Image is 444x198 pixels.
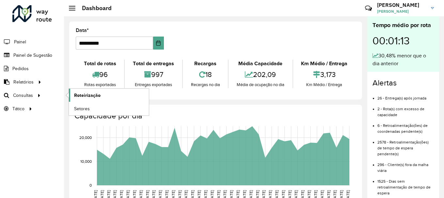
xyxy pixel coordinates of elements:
[77,60,122,68] div: Total de rotas
[373,30,434,52] div: 00:01:13
[377,101,434,118] li: 2 - Rota(s) com excesso de capacidade
[295,60,354,68] div: Km Médio / Entrega
[13,92,33,99] span: Consultas
[377,174,434,196] li: 1525 - Dias sem retroalimentação de tempo de espera
[184,60,226,68] div: Recargas
[69,89,149,102] a: Roteirização
[373,78,434,88] h4: Alertas
[377,2,426,8] h3: [PERSON_NAME]
[13,79,34,85] span: Relatórios
[79,135,92,140] text: 20,000
[373,21,434,30] div: Tempo médio por rota
[12,65,29,72] span: Pedidos
[184,68,226,82] div: 18
[77,68,122,82] div: 96
[77,82,122,88] div: Rotas exportadas
[74,105,90,112] span: Setores
[361,1,375,15] a: Contato Rápido
[12,105,24,112] span: Tático
[230,82,291,88] div: Média de ocupação no dia
[14,38,26,45] span: Painel
[377,90,434,101] li: 26 - Entrega(s) após jornada
[13,52,52,59] span: Painel de Sugestão
[184,82,226,88] div: Recargas no dia
[74,111,356,121] h4: Capacidade por dia
[230,68,291,82] div: 202,09
[76,26,89,34] label: Data
[377,157,434,174] li: 296 - Cliente(s) fora da malha viária
[153,37,164,50] button: Choose Date
[69,102,149,115] a: Setores
[377,134,434,157] li: 2578 - Retroalimentação(ões) de tempo de espera pendente(s)
[377,8,426,14] span: [PERSON_NAME]
[126,60,180,68] div: Total de entregas
[377,118,434,134] li: 6 - Retroalimentação(ões) de coordenadas pendente(s)
[295,82,354,88] div: Km Médio / Entrega
[80,159,92,163] text: 10,000
[89,183,92,187] text: 0
[74,92,101,99] span: Roteirização
[126,82,180,88] div: Entregas exportadas
[230,60,291,68] div: Média Capacidade
[373,52,434,68] div: 30,48% menor que o dia anterior
[126,68,180,82] div: 997
[295,68,354,82] div: 3,173
[75,5,112,12] h2: Dashboard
